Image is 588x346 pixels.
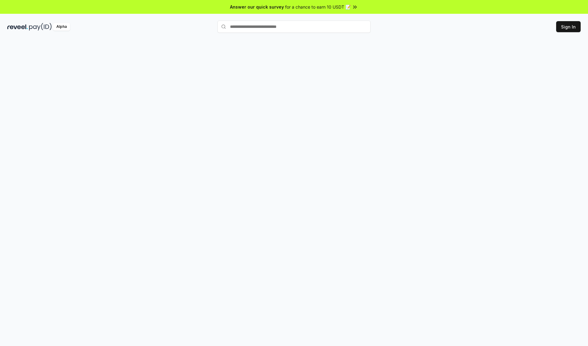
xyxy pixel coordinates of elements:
div: Alpha [53,23,70,31]
img: reveel_dark [7,23,28,31]
img: pay_id [29,23,52,31]
button: Sign In [556,21,581,32]
span: for a chance to earn 10 USDT 📝 [285,4,351,10]
span: Answer our quick survey [230,4,284,10]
